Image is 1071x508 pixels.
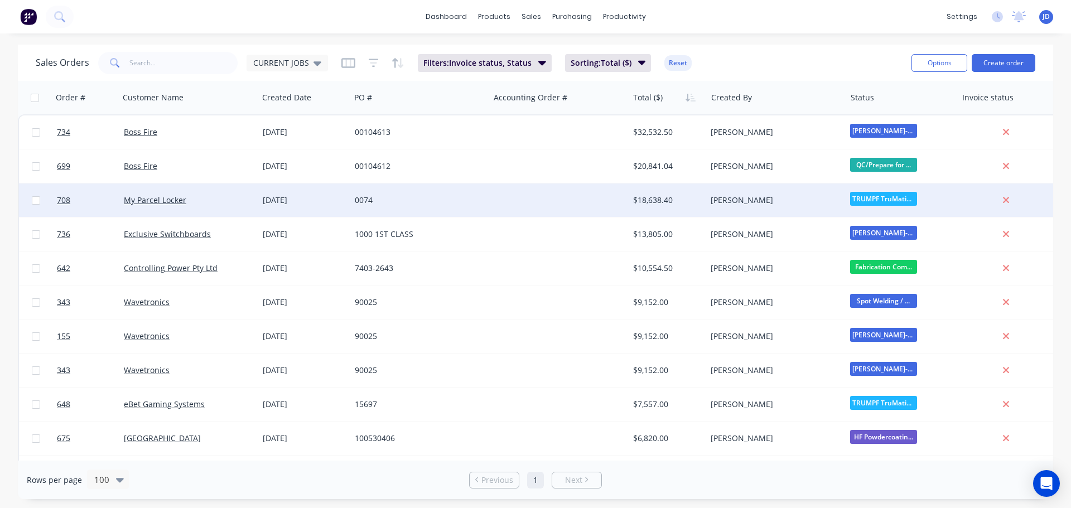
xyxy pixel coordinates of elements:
div: Created By [711,92,752,103]
div: products [472,8,516,25]
a: 699 [57,149,124,183]
a: [GEOGRAPHIC_DATA] [124,433,201,443]
div: 90025 [355,365,479,376]
div: Invoice status [962,92,1014,103]
div: Order # [56,92,85,103]
a: eBet Gaming Systems [124,399,205,409]
div: 7403-2643 [355,263,479,274]
div: [DATE] [263,399,346,410]
div: [PERSON_NAME] [711,331,834,342]
div: [PERSON_NAME] [711,195,834,206]
div: $9,152.00 [633,331,698,342]
div: 1000 1ST CLASS [355,229,479,240]
span: Sorting: Total ($) [571,57,631,69]
a: Boss Fire [124,127,157,137]
a: Wavetronics [124,297,170,307]
a: 736 [57,217,124,251]
span: [PERSON_NAME]-Power C5 [850,328,917,342]
a: Wavetronics [124,365,170,375]
div: purchasing [547,8,597,25]
div: [DATE] [263,127,346,138]
span: 648 [57,399,70,410]
button: Sorting:Total ($) [565,54,652,72]
div: 0074 [355,195,479,206]
span: TRUMPF TruMatic... [850,192,917,206]
div: sales [516,8,547,25]
a: 720 [57,456,124,489]
span: 708 [57,195,70,206]
button: Filters:Invoice status, Status [418,54,552,72]
div: [PERSON_NAME] [711,399,834,410]
div: 90025 [355,331,479,342]
div: 15697 [355,399,479,410]
span: [PERSON_NAME]-Power C5 [850,226,917,240]
div: [PERSON_NAME] [711,433,834,444]
div: $10,554.50 [633,263,698,274]
div: [PERSON_NAME] [711,297,834,308]
a: 734 [57,115,124,149]
button: Reset [664,55,692,71]
span: 155 [57,331,70,342]
span: [PERSON_NAME]-Power C5 [850,124,917,138]
a: dashboard [420,8,472,25]
a: Next page [552,475,601,486]
span: Filters: Invoice status, Status [423,57,532,69]
span: JD [1043,12,1050,22]
div: [DATE] [263,433,346,444]
div: $18,638.40 [633,195,698,206]
div: [DATE] [263,297,346,308]
div: $20,841.04 [633,161,698,172]
div: Created Date [262,92,311,103]
a: Controlling Power Pty Ltd [124,263,218,273]
ul: Pagination [465,472,606,488]
a: 642 [57,251,124,285]
span: Fabrication Com... [850,260,917,274]
span: Previous [481,475,513,486]
div: $9,152.00 [633,297,698,308]
div: [DATE] [263,331,346,342]
div: settings [941,8,983,25]
span: Rows per page [27,475,82,486]
input: Search... [129,52,238,74]
a: My Parcel Locker [124,195,186,205]
span: 343 [57,365,70,376]
span: TRUMPF TruMatic... [850,396,917,410]
div: $6,820.00 [633,433,698,444]
span: [PERSON_NAME]-Power C5 [850,362,917,376]
div: [PERSON_NAME] [711,161,834,172]
div: 90025 [355,297,479,308]
div: 00104613 [355,127,479,138]
div: Total ($) [633,92,663,103]
div: [DATE] [263,229,346,240]
button: Create order [972,54,1035,72]
span: 343 [57,297,70,308]
a: Boss Fire [124,161,157,171]
span: 642 [57,263,70,274]
span: Spot Welding / ... [850,294,917,308]
a: Previous page [470,475,519,486]
div: [DATE] [263,161,346,172]
h1: Sales Orders [36,57,89,68]
a: 155 [57,320,124,353]
span: 734 [57,127,70,138]
div: Accounting Order # [494,92,567,103]
div: [DATE] [263,263,346,274]
a: 675 [57,422,124,455]
a: 708 [57,183,124,217]
div: Open Intercom Messenger [1033,470,1060,497]
span: 699 [57,161,70,172]
a: 648 [57,388,124,421]
a: 343 [57,354,124,387]
div: 00104612 [355,161,479,172]
div: [PERSON_NAME] [711,127,834,138]
div: Status [851,92,874,103]
div: [PERSON_NAME] [711,365,834,376]
a: Exclusive Switchboards [124,229,211,239]
div: [PERSON_NAME] [711,263,834,274]
span: Next [565,475,582,486]
span: CURRENT JOBS [253,57,309,69]
span: 736 [57,229,70,240]
div: $13,805.00 [633,229,698,240]
button: Options [911,54,967,72]
span: 675 [57,433,70,444]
